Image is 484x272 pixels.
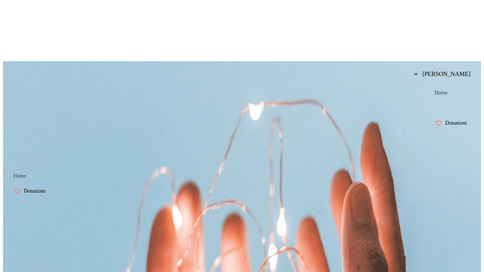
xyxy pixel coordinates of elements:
span: Donations [445,120,467,126]
span: [PERSON_NAME] [422,71,470,77]
a: Donations [8,184,55,199]
span: Donations [24,188,46,194]
a: Home [429,85,453,100]
a: Donations [429,116,476,131]
span: Home [13,173,26,179]
span: Home [434,90,447,96]
a: Home [8,168,32,184]
button: [PERSON_NAME] [408,66,476,82]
